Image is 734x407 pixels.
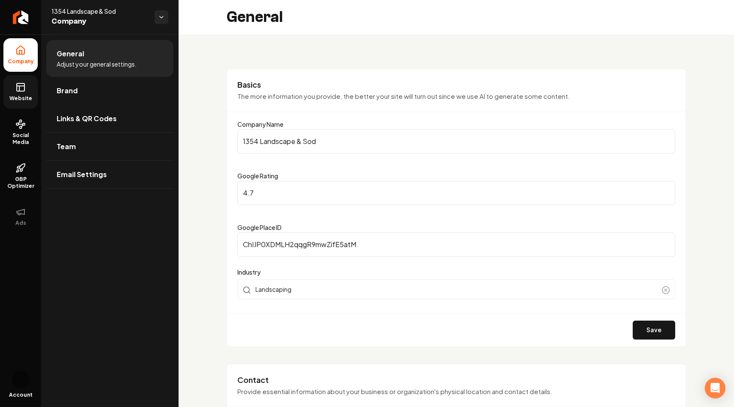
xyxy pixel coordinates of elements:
[46,161,173,188] a: Email Settings
[237,387,675,397] p: Provide essential information about your business or organization's physical location and contact...
[237,120,283,128] label: Company Name
[3,200,38,233] button: Ads
[237,80,675,90] h3: Basics
[4,58,37,65] span: Company
[237,172,278,180] label: Google Rating
[57,169,107,180] span: Email Settings
[57,141,76,152] span: Team
[3,112,38,153] a: Social Media
[237,181,675,205] input: Google Rating
[227,9,283,26] h2: General
[12,371,29,388] img: Will Henderson
[3,132,38,146] span: Social Media
[9,392,33,398] span: Account
[3,75,38,109] a: Website
[46,133,173,160] a: Team
[3,156,38,196] a: GBP Optimizer
[6,95,36,102] span: Website
[705,378,725,398] div: Open Intercom Messenger
[13,10,29,24] img: Rebolt Logo
[237,223,282,231] label: Google Place ID
[237,92,675,101] p: The more information you provide, the better your site will turn out since we use AI to generate ...
[3,176,38,190] span: GBP Optimizer
[57,60,136,68] span: Adjust your general settings.
[237,375,675,385] h3: Contact
[57,49,84,59] span: General
[52,15,148,28] span: Company
[12,371,29,388] button: Open user button
[52,7,148,15] span: 1354 Landscape & Sod
[237,267,675,277] label: Industry
[237,233,675,257] input: Google Place ID
[57,86,78,96] span: Brand
[46,105,173,132] a: Links & QR Codes
[237,129,675,153] input: Company Name
[46,77,173,104] a: Brand
[633,321,675,340] button: Save
[12,220,30,226] span: Ads
[57,113,117,124] span: Links & QR Codes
